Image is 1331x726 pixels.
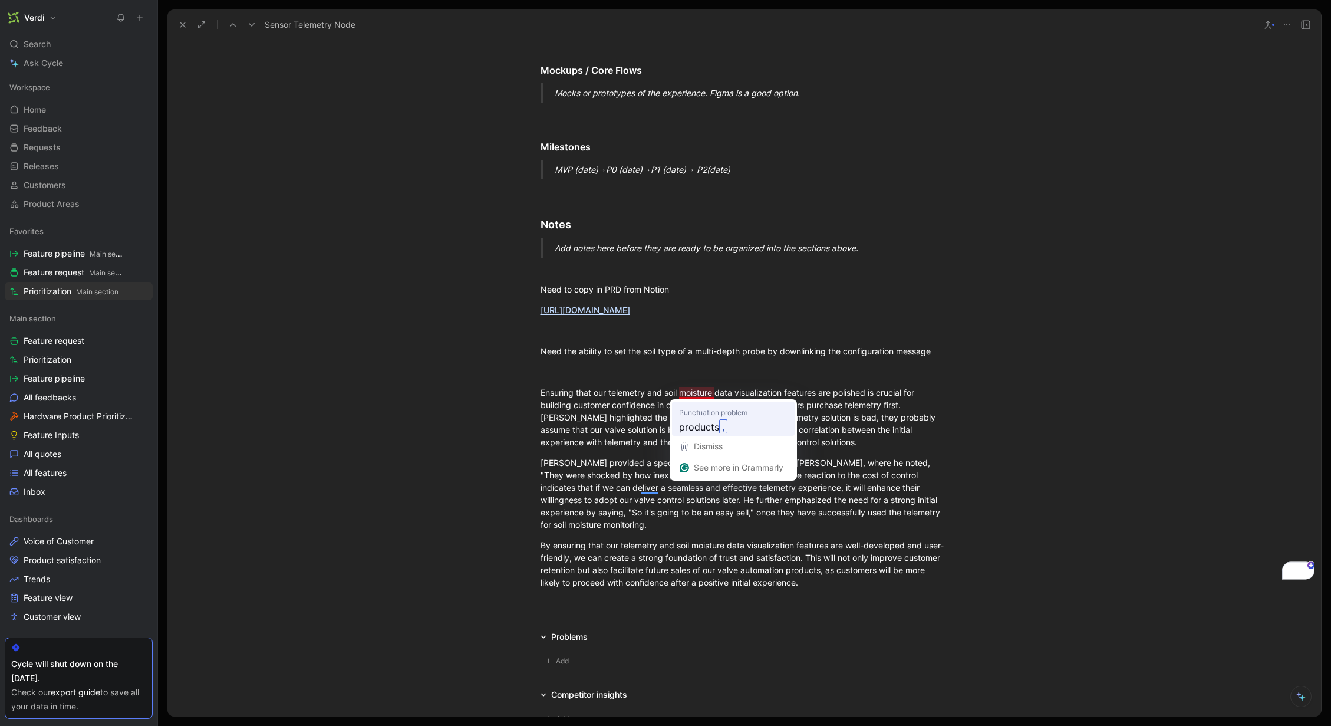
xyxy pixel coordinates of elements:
[5,445,153,463] a: All quotes
[24,448,61,460] span: All quotes
[24,12,44,23] h1: Verdi
[24,486,45,498] span: Inbox
[24,554,101,566] span: Product satisfaction
[5,310,153,501] div: Main sectionFeature requestPrioritizationFeature pipelineAll feedbacksHardware Product Prioritiza...
[24,373,85,385] span: Feature pipeline
[5,176,153,194] a: Customers
[556,655,572,667] span: Add
[555,163,963,176] div: MVP (date)→P0 (date)→P1 (date)→ P2(date)
[5,533,153,550] a: Voice of Customer
[5,510,153,528] div: Dashboards
[536,688,632,702] div: Competitor insights
[24,142,61,153] span: Requests
[24,267,124,279] span: Feature request
[24,179,66,191] span: Customers
[5,351,153,369] a: Prioritization
[536,630,592,644] div: Problems
[5,332,153,350] a: Feature request
[24,392,76,403] span: All feedbacks
[24,573,50,585] span: Trends
[24,592,73,604] span: Feature view
[24,123,62,134] span: Feedback
[24,160,59,172] span: Releases
[541,386,948,448] div: Ensuring that our telemetry and soil moisture data visualization features are polished is crucial...
[5,464,153,482] a: All features
[5,282,153,300] a: PrioritizationMain section
[5,408,153,425] a: Hardware Product Prioritization
[24,104,46,116] span: Home
[551,688,627,702] div: Competitor insights
[8,12,19,24] img: Verdi
[555,242,963,254] div: Add notes here before they are ready to be organized into the sections above.
[5,157,153,175] a: Releases
[24,467,67,479] span: All features
[5,510,153,626] div: DashboardsVoice of CustomerProduct satisfactionTrendsFeature viewCustomer view
[9,81,50,93] span: Workspace
[265,18,355,32] span: Sensor Telemetry Node
[5,78,153,96] div: Workspace
[5,120,153,137] a: Feedback
[89,268,131,277] span: Main section
[9,313,56,324] span: Main section
[541,216,948,232] div: Notes
[541,456,948,531] div: [PERSON_NAME] provided a specific customer example involving [PERSON_NAME], where he noted, "They...
[11,657,146,685] div: Cycle will shut down on the [DATE].
[5,54,153,72] a: Ask Cycle
[541,63,948,77] div: Mockups / Core Flows
[541,539,948,589] div: By ensuring that our telemetry and soil moisture data visualization features are well-developed a...
[5,551,153,569] a: Product satisfaction
[9,225,44,237] span: Favorites
[24,198,80,210] span: Product Areas
[5,608,153,626] a: Customer view
[541,653,578,669] button: Add
[5,139,153,156] a: Requests
[5,310,153,327] div: Main section
[11,685,146,714] div: Check our to save all your data in time.
[5,101,153,119] a: Home
[555,87,963,99] div: Mocks or prototypes of the experience. Figma is a good option.
[5,9,60,26] button: VerdiVerdi
[556,713,572,725] span: Add
[90,249,132,258] span: Main section
[51,687,100,697] a: export guide
[541,305,630,315] a: [URL][DOMAIN_NAME]
[5,483,153,501] a: Inbox
[551,630,588,644] div: Problems
[5,570,153,588] a: Trends
[24,56,63,70] span: Ask Cycle
[24,536,94,547] span: Voice of Customer
[5,264,153,281] a: Feature requestMain section
[24,611,81,623] span: Customer view
[24,354,71,366] span: Prioritization
[541,140,948,154] div: Milestones
[24,248,124,260] span: Feature pipeline
[24,429,79,441] span: Feature Inputs
[5,389,153,406] a: All feedbacks
[76,287,118,296] span: Main section
[24,335,84,347] span: Feature request
[5,35,153,53] div: Search
[5,370,153,387] a: Feature pipeline
[5,589,153,607] a: Feature view
[5,195,153,213] a: Product Areas
[24,410,137,422] span: Hardware Product Prioritization
[541,283,948,295] div: Need to copy in PRD from Notion
[24,37,51,51] span: Search
[9,513,53,525] span: Dashboards
[24,285,118,298] span: Prioritization
[5,222,153,240] div: Favorites
[5,426,153,444] a: Feature Inputs
[541,345,948,357] div: Need the ability to set the soil type of a multi-depth probe by downlinking the configuration mes...
[5,245,153,262] a: Feature pipelineMain section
